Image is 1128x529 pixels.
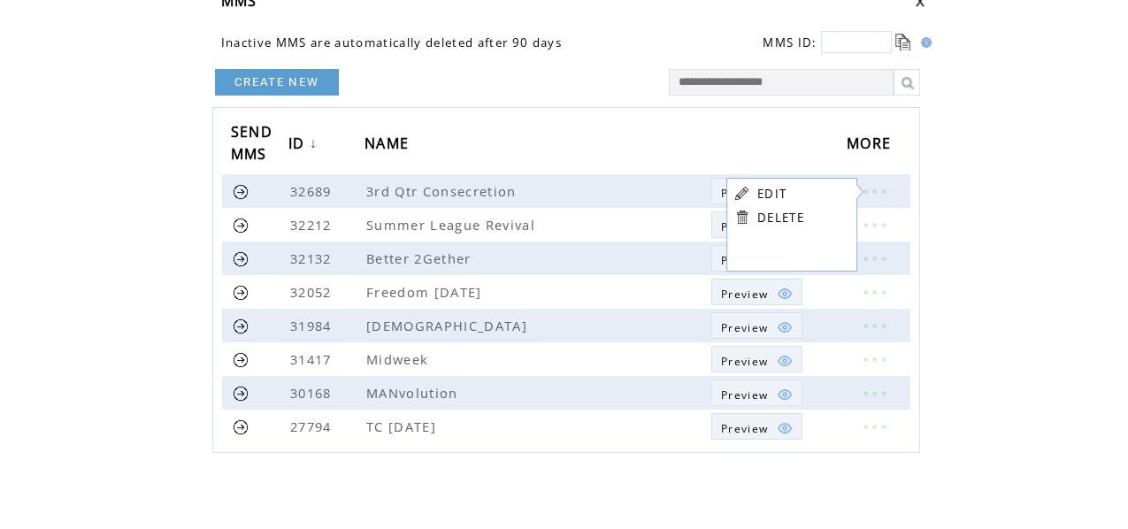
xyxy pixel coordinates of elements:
[847,129,895,162] span: MORE
[711,279,802,305] a: Preview
[721,186,768,201] span: Show MMS preview
[711,245,802,272] a: Preview
[364,128,418,161] a: NAME
[290,317,336,334] span: 31984
[366,418,441,435] span: TC [DATE]
[721,387,768,402] span: Show MMS preview
[711,178,802,204] a: Preview
[721,354,768,369] span: Show MMS preview
[711,211,802,238] a: Preview
[290,182,336,200] span: 32689
[364,129,413,162] span: NAME
[721,219,768,234] span: Show MMS preview
[290,384,336,402] span: 30168
[757,186,787,202] a: EDIT
[366,249,476,267] span: Better 2Gether
[366,216,540,234] span: Summer League Revival
[721,421,768,436] span: Show MMS preview
[777,319,793,335] img: eye.png
[290,283,336,301] span: 32052
[721,320,768,335] span: Show MMS preview
[366,182,521,200] span: 3rd Qtr Consecretion
[757,210,804,226] a: DELETE
[366,283,487,301] span: Freedom [DATE]
[290,350,336,368] span: 31417
[290,249,336,267] span: 32132
[290,418,336,435] span: 27794
[916,37,932,48] img: help.gif
[288,128,322,161] a: ID↓
[711,312,802,339] a: Preview
[366,384,463,402] span: MANvolution
[711,413,802,440] a: Preview
[777,420,793,436] img: eye.png
[763,34,817,50] span: MMS ID:
[231,118,272,172] span: SEND MMS
[777,387,793,402] img: eye.png
[366,317,532,334] span: [DEMOGRAPHIC_DATA]
[721,253,768,268] span: Show MMS preview
[288,129,310,162] span: ID
[711,346,802,372] a: Preview
[711,379,802,406] a: Preview
[777,353,793,369] img: eye.png
[215,69,339,96] a: CREATE NEW
[366,350,433,368] span: Midweek
[721,287,768,302] span: Show MMS preview
[221,34,562,50] span: Inactive MMS are automatically deleted after 90 days
[290,216,336,234] span: 32212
